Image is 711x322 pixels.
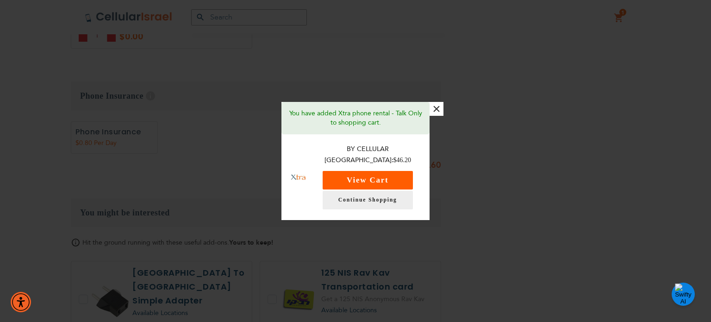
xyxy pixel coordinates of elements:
a: Continue Shopping [323,191,413,209]
p: You have added Xtra phone rental - Talk Only to shopping cart. [288,109,423,127]
button: × [430,102,443,116]
button: View Cart [323,171,413,189]
p: By Cellular [GEOGRAPHIC_DATA]: [315,144,421,166]
div: Accessibility Menu [11,292,31,312]
span: $46.20 [393,157,412,164]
